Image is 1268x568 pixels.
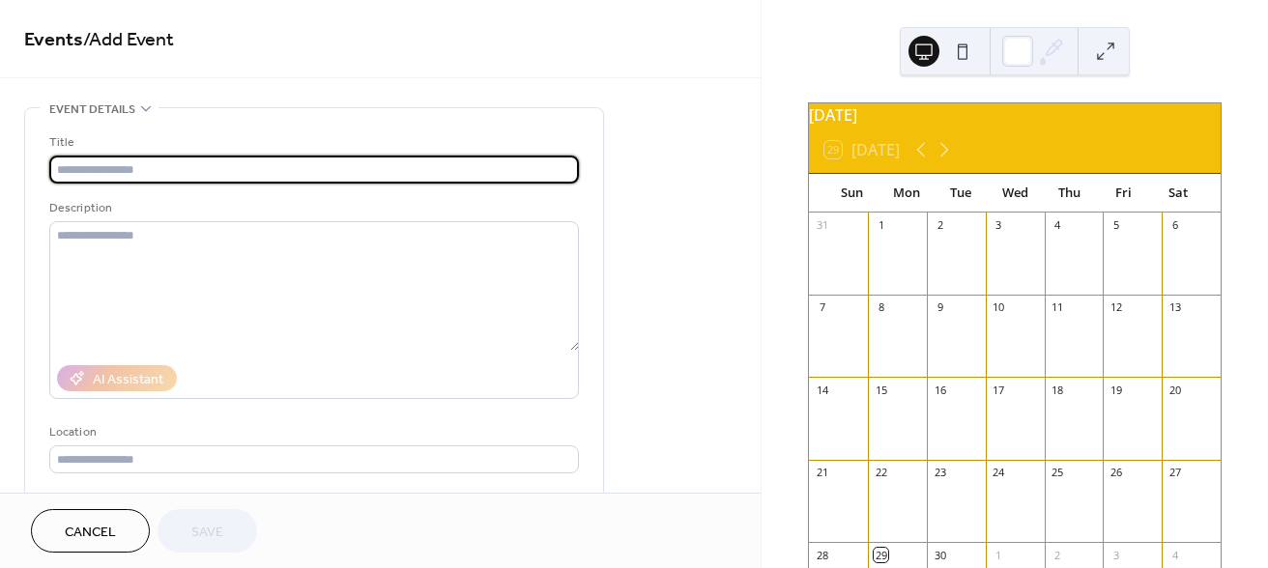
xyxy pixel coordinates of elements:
[815,548,829,562] div: 28
[933,383,947,397] div: 16
[874,383,888,397] div: 15
[879,174,933,213] div: Mon
[1109,466,1123,480] div: 26
[874,466,888,480] div: 22
[933,548,947,562] div: 30
[1109,548,1123,562] div: 3
[934,174,988,213] div: Tue
[815,300,829,315] div: 7
[65,523,116,543] span: Cancel
[1167,383,1182,397] div: 20
[933,466,947,480] div: 23
[83,21,174,59] span: / Add Event
[992,466,1006,480] div: 24
[992,383,1006,397] div: 17
[49,132,575,153] div: Title
[933,300,947,315] div: 9
[1096,174,1150,213] div: Fri
[992,300,1006,315] div: 10
[1051,300,1065,315] div: 11
[49,99,135,120] span: Event details
[1051,466,1065,480] div: 25
[1151,174,1205,213] div: Sat
[809,103,1221,127] div: [DATE]
[992,548,1006,562] div: 1
[1051,548,1065,562] div: 2
[933,218,947,233] div: 2
[1042,174,1096,213] div: Thu
[815,218,829,233] div: 31
[988,174,1042,213] div: Wed
[31,509,150,553] button: Cancel
[815,383,829,397] div: 14
[49,198,575,218] div: Description
[815,466,829,480] div: 21
[1167,300,1182,315] div: 13
[1109,300,1123,315] div: 12
[1051,218,1065,233] div: 4
[1109,383,1123,397] div: 19
[1167,218,1182,233] div: 6
[1167,548,1182,562] div: 4
[874,300,888,315] div: 8
[824,174,879,213] div: Sun
[874,548,888,562] div: 29
[1109,218,1123,233] div: 5
[992,218,1006,233] div: 3
[72,490,179,510] span: Link to Google Maps
[874,218,888,233] div: 1
[1051,383,1065,397] div: 18
[24,21,83,59] a: Events
[49,422,575,442] div: Location
[1167,466,1182,480] div: 27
